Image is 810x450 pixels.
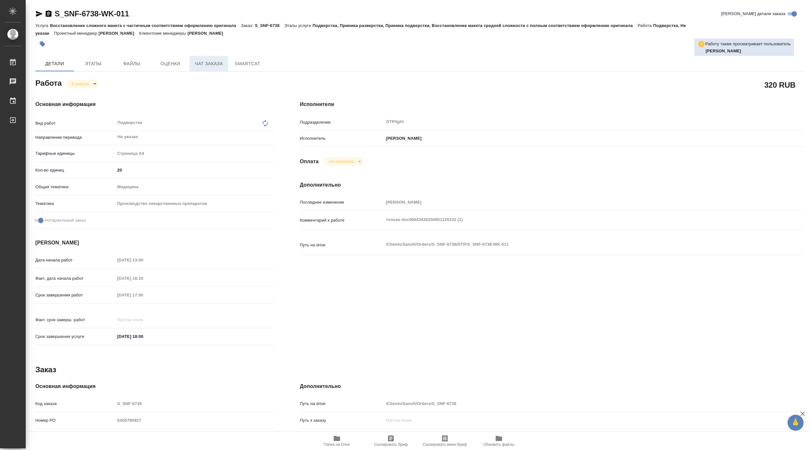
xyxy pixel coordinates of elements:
[300,383,803,390] h4: Дополнительно
[35,317,115,323] p: Факт. срок заверш. работ
[35,10,43,18] button: Скопировать ссылку для ЯМессенджера
[300,181,803,189] h4: Дополнительно
[155,60,186,68] span: Оценки
[139,31,188,36] p: Клиентские менеджеры
[241,23,255,28] p: Заказ:
[35,333,115,340] p: Срок завершения услуги
[35,120,115,127] p: Вид работ
[39,60,70,68] span: Детали
[472,432,526,450] button: Обновить файлы
[35,417,115,424] p: Номер РО
[790,416,801,429] span: 🙏
[45,10,52,18] button: Скопировать ссылку
[232,60,263,68] span: SmartCat
[35,184,115,190] p: Общая тематика
[78,60,109,68] span: Этапы
[115,332,171,341] input: ✎ Введи что-нибудь
[374,442,408,447] span: Скопировать бриф
[35,365,56,375] h2: Заказ
[35,77,62,88] h2: Работа
[35,257,115,263] p: Дата начала работ
[310,432,364,450] button: Папка на Drive
[115,198,274,209] div: Производство лекарственных препаратов
[115,315,171,324] input: Пустое поле
[300,242,384,248] p: Путь на drive
[35,383,274,390] h4: Основная информация
[706,48,791,54] p: Дзюндзя Нина
[115,148,274,159] div: Страница А4
[99,31,139,36] p: [PERSON_NAME]
[35,150,115,157] p: Тарифные единицы
[384,416,761,425] input: Пустое поле
[70,81,91,87] button: В работе
[35,134,115,141] p: Направление перевода
[300,217,384,224] p: Комментарий к работе
[35,101,274,108] h4: Основная информация
[35,167,115,173] p: Кол-во единиц
[35,239,274,247] h4: [PERSON_NAME]
[788,415,804,431] button: 🙏
[705,41,791,47] p: Работу также просматривает пользователь
[194,60,224,68] span: Чат заказа
[300,199,384,206] p: Последнее изменение
[300,417,384,424] p: Путь к заказу
[187,31,228,36] p: [PERSON_NAME]
[312,23,637,28] p: Подверстка, Приемка разверстки, Приемка подверстки, Восстановление макета средней сложности с пол...
[418,432,472,450] button: Скопировать мини-бриф
[35,23,50,28] p: Услуга
[300,119,384,126] p: Подразделение
[115,399,274,408] input: Пустое поле
[384,399,761,408] input: Пустое поле
[721,11,785,17] span: [PERSON_NAME] детали заказа
[115,416,274,425] input: Пустое поле
[483,442,515,447] span: Обновить файлы
[706,49,741,53] b: [PERSON_NAME]
[116,60,147,68] span: Файлы
[115,290,171,300] input: Пустое поле
[764,79,796,90] h2: 320 RUB
[324,442,350,447] span: Папка на Drive
[324,157,363,166] div: В работе
[384,198,761,207] input: Пустое поле
[384,214,761,225] textarea: только doc06643420250801120232 (1)
[327,159,355,164] button: Не оплачена
[50,23,241,28] p: Восстановление сложного макета с частичным соответствием оформлению оригинала
[115,255,171,265] input: Пустое поле
[284,23,313,28] p: Этапы услуги
[35,200,115,207] p: Тематика
[300,135,384,142] p: Исполнитель
[35,275,115,282] p: Факт. дата начала работ
[115,274,171,283] input: Пустое поле
[115,165,274,175] input: ✎ Введи что-нибудь
[384,135,422,142] p: [PERSON_NAME]
[255,23,284,28] p: S_SNF-6738
[45,217,85,224] span: Нотариальный заказ
[364,432,418,450] button: Скопировать бриф
[115,181,274,192] div: Медицина
[54,31,98,36] p: Проектный менеджер
[300,101,803,108] h4: Исполнители
[300,158,319,165] h4: Оплата
[300,401,384,407] p: Путь на drive
[35,292,115,298] p: Срок завершения работ
[638,23,653,28] p: Работа
[35,37,50,51] button: Добавить тэг
[55,9,129,18] a: S_SNF-6738-WK-011
[384,239,761,250] textarea: /Clients/Sanofi/Orders/S_SNF-6738/DTP/S_SNF-6738-WK-011
[35,401,115,407] p: Код заказа
[67,80,99,88] div: В работе
[423,442,467,447] span: Скопировать мини-бриф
